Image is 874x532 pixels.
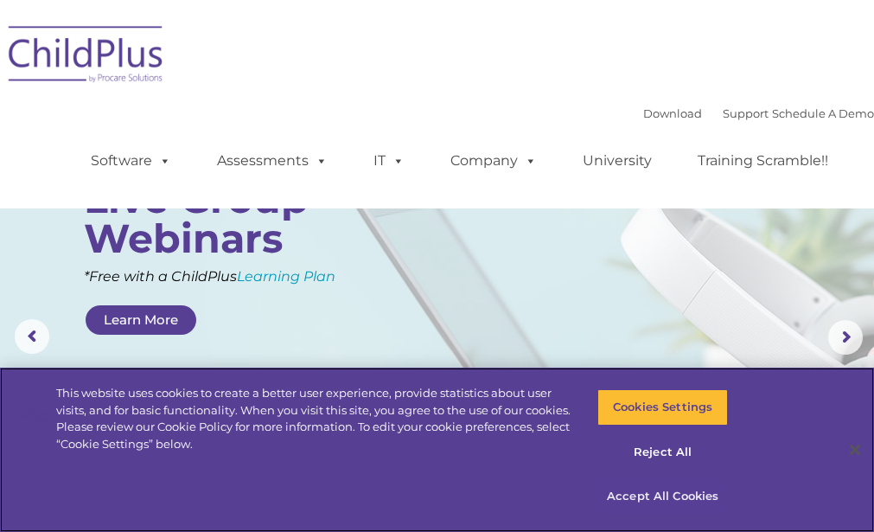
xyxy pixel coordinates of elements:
button: Cookies Settings [597,389,729,426]
button: Accept All Cookies [597,478,729,515]
a: University [565,144,669,178]
a: Learn More [86,305,196,335]
a: Software [73,144,188,178]
a: Learning Plan [237,268,335,285]
font: | [643,106,874,120]
button: Reject All [597,434,729,471]
button: Close [836,431,874,469]
a: Company [433,144,554,178]
div: This website uses cookies to create a better user experience, provide statistics about user visit... [56,385,571,452]
a: IT [356,144,422,178]
a: Schedule A Demo [772,106,874,120]
rs-layer: Live Group Webinars [84,179,368,259]
a: Assessments [200,144,345,178]
a: Support [723,106,769,120]
a: Download [643,106,702,120]
a: Training Scramble!! [680,144,845,178]
rs-layer: *Free with a ChildPlus [84,264,392,290]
